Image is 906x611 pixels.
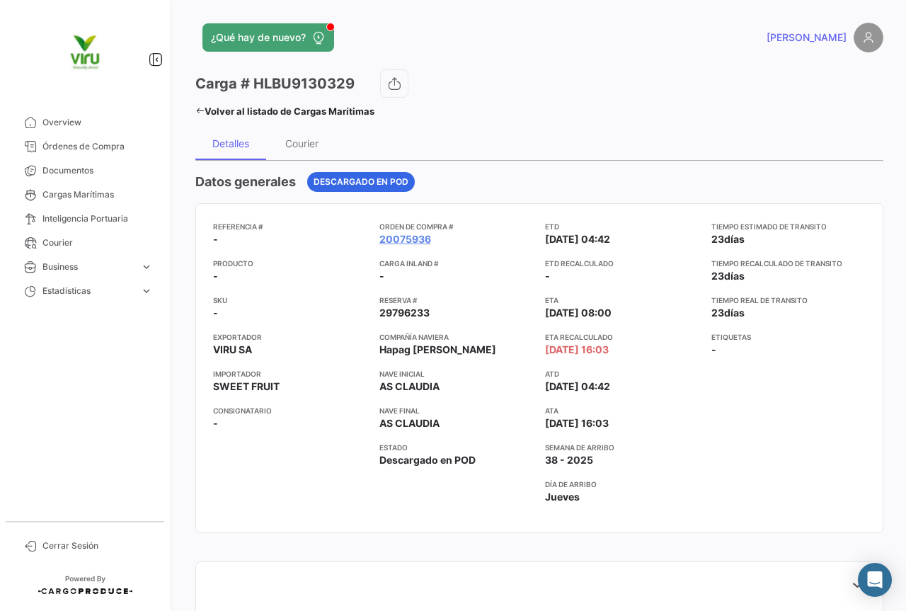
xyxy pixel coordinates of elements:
[211,30,306,45] span: ¿Qué hay de nuevo?
[724,233,745,245] span: días
[195,172,296,192] h4: Datos generales
[50,17,120,88] img: viru.png
[42,236,153,249] span: Courier
[213,343,252,357] span: VIRU SA
[11,159,159,183] a: Documentos
[545,258,700,269] app-card-info-title: ETD Recalculado
[711,258,866,269] app-card-info-title: Tiempo recalculado de transito
[11,135,159,159] a: Órdenes de Compra
[724,270,745,282] span: días
[195,74,355,93] h3: Carga # HLBU9130329
[213,306,218,320] span: -
[11,183,159,207] a: Cargas Marítimas
[545,343,609,357] span: [DATE] 16:03
[854,23,883,52] img: placeholder-user.png
[379,306,430,320] span: 29796233
[545,442,700,453] app-card-info-title: Semana de Arribo
[711,295,866,306] app-card-info-title: Tiempo real de transito
[140,261,153,273] span: expand_more
[379,442,534,453] app-card-info-title: Estado
[11,110,159,135] a: Overview
[545,232,610,246] span: [DATE] 04:42
[545,368,700,379] app-card-info-title: ATD
[140,285,153,297] span: expand_more
[42,285,134,297] span: Estadísticas
[711,343,716,357] span: -
[711,233,724,245] span: 23
[213,416,218,430] span: -
[379,221,534,232] app-card-info-title: Orden de Compra #
[711,307,724,319] span: 23
[545,479,700,490] app-card-info-title: Día de Arribo
[42,116,153,129] span: Overview
[379,343,496,357] span: Hapag [PERSON_NAME]
[545,379,610,394] span: [DATE] 04:42
[767,30,847,45] span: [PERSON_NAME]
[711,270,724,282] span: 23
[42,261,134,273] span: Business
[213,295,368,306] app-card-info-title: SKU
[213,258,368,269] app-card-info-title: Producto
[213,269,218,283] span: -
[724,307,745,319] span: días
[711,221,866,232] app-card-info-title: Tiempo estimado de transito
[545,416,609,430] span: [DATE] 16:03
[213,368,368,379] app-card-info-title: Importador
[314,176,408,188] span: Descargado en POD
[202,23,334,52] button: ¿Qué hay de nuevo?
[195,101,374,121] a: Volver al listado de Cargas Marítimas
[213,379,280,394] span: SWEET FRUIT
[42,164,153,177] span: Documentos
[213,405,368,416] app-card-info-title: Consignatario
[545,295,700,306] app-card-info-title: ETA
[379,295,534,306] app-card-info-title: Reserva #
[379,232,431,246] a: 20075936
[711,331,866,343] app-card-info-title: Etiquetas
[379,269,384,283] span: -
[42,539,153,552] span: Cerrar Sesión
[379,331,534,343] app-card-info-title: Compañía naviera
[545,270,550,282] span: -
[42,140,153,153] span: Órdenes de Compra
[213,221,368,232] app-card-info-title: Referencia #
[285,137,319,149] div: Courier
[42,188,153,201] span: Cargas Marítimas
[545,453,593,467] span: 38 - 2025
[11,207,159,231] a: Inteligencia Portuaria
[213,232,218,246] span: -
[545,306,612,320] span: [DATE] 08:00
[379,368,534,379] app-card-info-title: Nave inicial
[545,331,700,343] app-card-info-title: ETA Recalculado
[11,231,159,255] a: Courier
[379,379,440,394] span: AS CLAUDIA
[545,490,580,504] span: Jueves
[379,405,534,416] app-card-info-title: Nave final
[379,416,440,430] span: AS CLAUDIA
[545,221,700,232] app-card-info-title: ETD
[42,212,153,225] span: Inteligencia Portuaria
[858,563,892,597] div: Abrir Intercom Messenger
[545,405,700,416] app-card-info-title: ATA
[379,258,534,269] app-card-info-title: Carga inland #
[379,453,476,467] span: Descargado en POD
[212,137,249,149] div: Detalles
[213,331,368,343] app-card-info-title: Exportador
